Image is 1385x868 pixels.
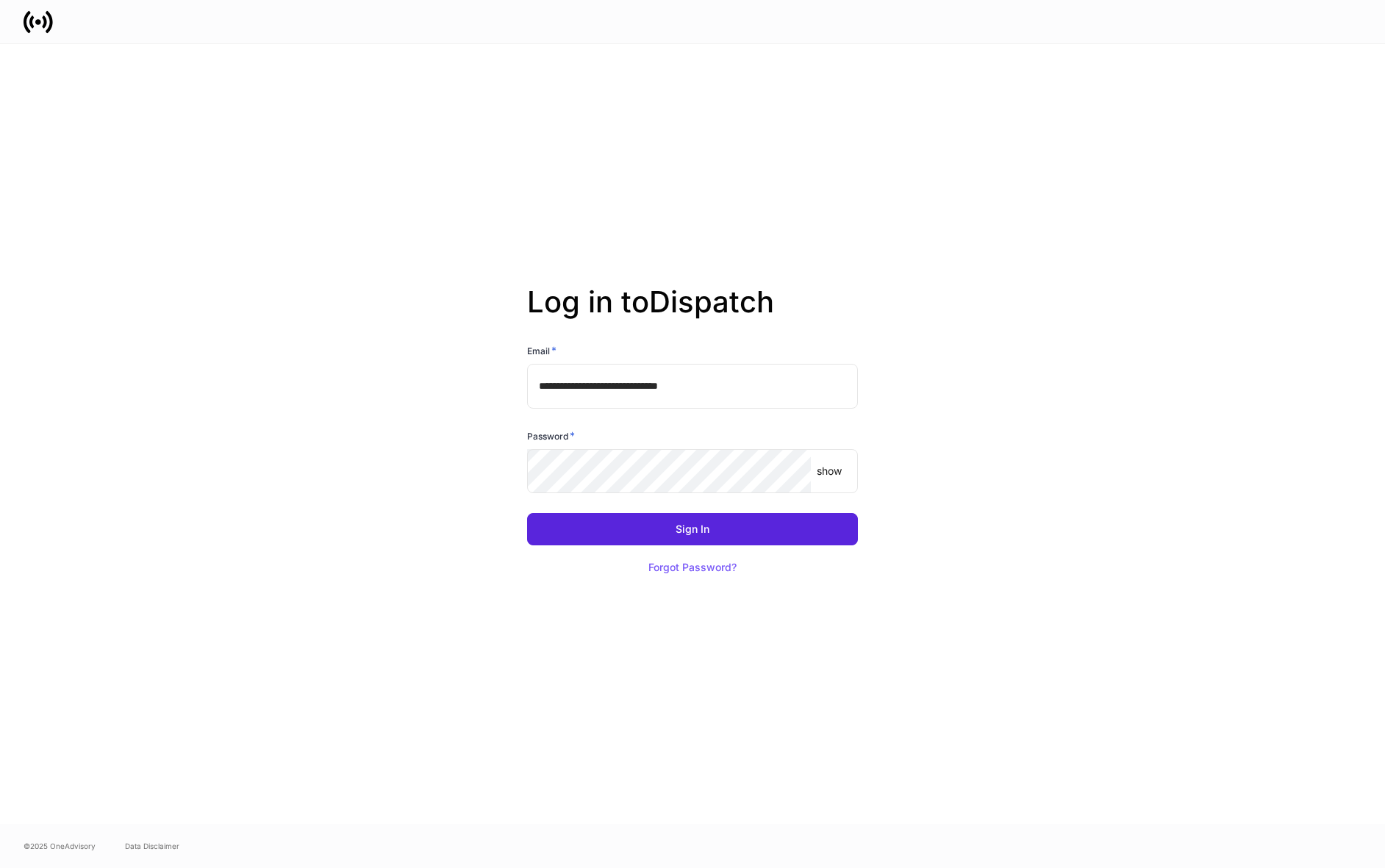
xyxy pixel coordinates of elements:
h2: Log in to Dispatch [527,284,858,343]
h6: Email [527,343,556,358]
div: Forgot Password? [648,562,737,573]
button: Forgot Password? [630,551,755,584]
p: show [817,464,842,478]
button: Sign In [527,513,858,545]
span: © 2025 OneAdvisory [24,840,96,852]
a: Data Disclaimer [125,840,179,852]
div: Sign In [676,524,709,534]
h6: Password [527,428,575,443]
